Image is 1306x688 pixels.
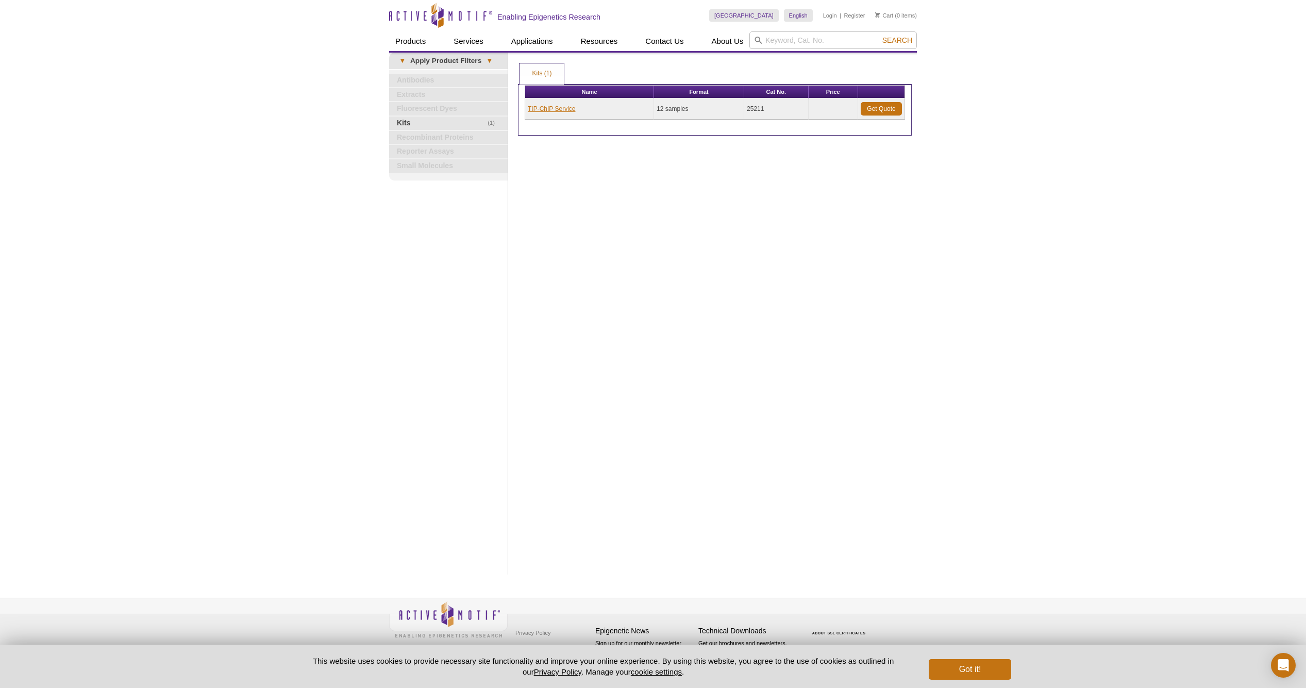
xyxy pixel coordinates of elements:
[389,131,508,144] a: Recombinant Proteins
[394,56,410,65] span: ▾
[513,641,567,656] a: Terms & Conditions
[801,616,879,639] table: Click to Verify - This site chose Symantec SSL for secure e-commerce and confidential communicati...
[744,99,808,120] td: 25211
[528,104,575,113] a: TIP-ChIP Service
[525,86,654,99] th: Name
[534,667,581,676] a: Privacy Policy
[706,31,750,51] a: About Us
[447,31,490,51] a: Services
[875,9,917,22] li: (0 items)
[812,631,866,635] a: ABOUT SSL CERTIFICATES
[929,659,1011,680] button: Got it!
[295,656,912,677] p: This website uses cookies to provide necessary site functionality and improve your online experie...
[861,102,902,116] a: Get Quote
[875,12,893,19] a: Cart
[639,31,690,51] a: Contact Us
[481,56,497,65] span: ▾
[505,31,559,51] a: Applications
[882,36,912,44] span: Search
[709,9,779,22] a: [GEOGRAPHIC_DATA]
[389,74,508,87] a: Antibodies
[520,63,564,84] a: Kits (1)
[389,117,508,130] a: (1)Kits
[784,9,813,22] a: English
[698,639,796,665] p: Get our brochures and newsletters, or request them by mail.
[389,53,508,69] a: ▾Apply Product Filters▾
[595,639,693,674] p: Sign up for our monthly newsletter highlighting recent publications in the field of epigenetics.
[595,627,693,635] h4: Epigenetic News
[389,598,508,640] img: Active Motif,
[488,117,500,130] span: (1)
[513,625,553,641] a: Privacy Policy
[575,31,624,51] a: Resources
[744,86,808,99] th: Cat No.
[844,12,865,19] a: Register
[840,9,841,22] li: |
[809,86,859,99] th: Price
[389,88,508,102] a: Extracts
[389,145,508,158] a: Reporter Assays
[654,99,744,120] td: 12 samples
[879,36,915,45] button: Search
[875,12,880,18] img: Your Cart
[631,667,682,676] button: cookie settings
[389,31,432,51] a: Products
[497,12,600,22] h2: Enabling Epigenetics Research
[823,12,837,19] a: Login
[389,159,508,173] a: Small Molecules
[698,627,796,635] h4: Technical Downloads
[1271,653,1296,678] div: Open Intercom Messenger
[749,31,917,49] input: Keyword, Cat. No.
[389,102,508,116] a: Fluorescent Dyes
[654,86,744,99] th: Format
